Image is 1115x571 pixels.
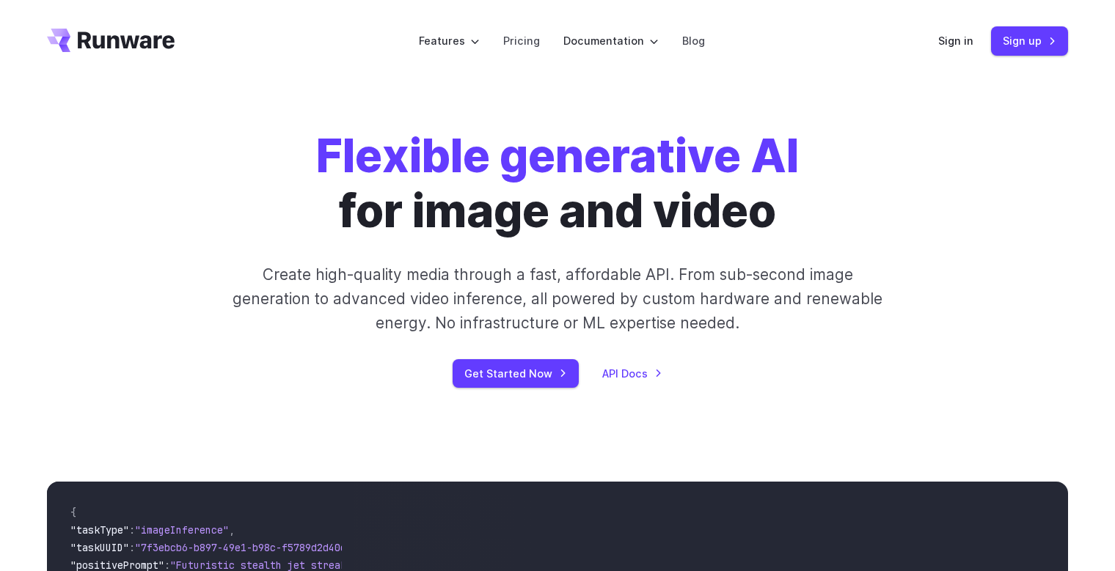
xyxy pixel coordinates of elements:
[419,32,480,49] label: Features
[135,523,229,537] span: "imageInference"
[47,29,175,52] a: Go to /
[503,32,540,49] a: Pricing
[991,26,1068,55] a: Sign up
[70,523,129,537] span: "taskType"
[229,523,235,537] span: ,
[129,523,135,537] span: :
[682,32,705,49] a: Blog
[453,359,579,388] a: Get Started Now
[129,541,135,554] span: :
[316,128,799,183] strong: Flexible generative AI
[135,541,358,554] span: "7f3ebcb6-b897-49e1-b98c-f5789d2d40d7"
[231,262,885,336] p: Create high-quality media through a fast, affordable API. From sub-second image generation to adv...
[70,541,129,554] span: "taskUUID"
[563,32,659,49] label: Documentation
[602,365,662,382] a: API Docs
[938,32,973,49] a: Sign in
[70,506,76,519] span: {
[316,129,799,239] h1: for image and video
